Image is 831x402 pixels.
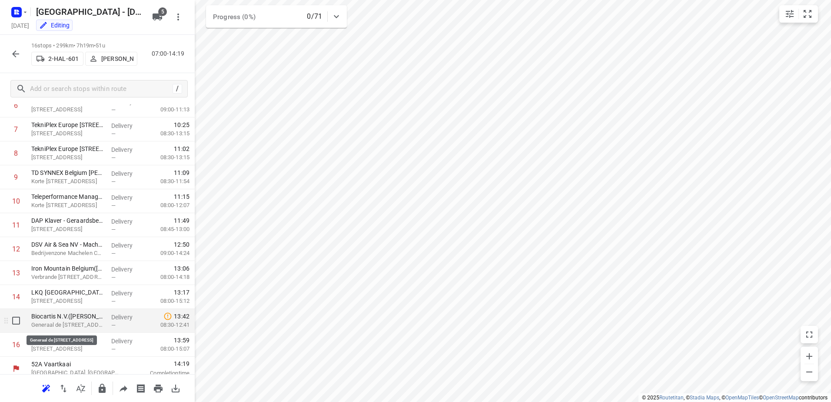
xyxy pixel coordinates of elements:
[111,178,116,185] span: —
[14,125,18,134] div: 7
[111,289,143,298] p: Delivery
[146,249,189,258] p: 09:00-14:24
[33,5,145,19] h5: [GEOGRAPHIC_DATA] - [DATE]
[31,336,104,345] p: eVri([PERSON_NAME])
[8,20,33,30] h5: [DATE]
[31,273,104,281] p: Verbrande [STREET_ADDRESS]
[31,321,104,329] p: Generaal de [STREET_ADDRESS]
[779,5,818,23] div: small contained button group
[14,173,18,181] div: 9
[72,384,90,392] span: Sort by time window
[307,11,322,22] p: 0/71
[111,250,116,257] span: —
[31,168,104,177] p: TD SYNNEX Belgium B.V. - Erembodegem(Jurgen Verleysen)
[174,192,189,201] span: 11:15
[146,105,189,114] p: 09:00-11:13
[111,145,143,154] p: Delivery
[111,313,143,322] p: Delivery
[31,121,104,129] p: TekniPlex Europe N.V. - Industrielaan 37(Nele Baeyens)
[781,5,798,23] button: Map settings
[31,216,104,225] p: DAP Klaver - Geraardsbergen(Valérie De Meyst)
[146,321,189,329] p: 08:30-12:41
[111,154,116,161] span: —
[39,21,70,30] div: You are currently in edit mode.
[111,217,143,226] p: Delivery
[7,312,25,329] span: Select
[163,312,172,321] svg: Late
[96,42,105,49] span: 51u
[174,336,189,345] span: 13:59
[146,273,189,281] p: 08:00-14:18
[174,312,189,321] span: 13:42
[111,241,143,250] p: Delivery
[31,153,104,162] p: Industrielaan 35, Erembodegem
[132,369,189,378] p: Completion time
[690,395,719,401] a: Stadia Maps
[725,395,759,401] a: OpenMapTiles
[111,226,116,233] span: —
[31,345,104,353] p: De Villermontstraat 9, Kontich
[146,129,189,138] p: 08:30-13:15
[31,225,104,234] p: Groteweg 398, Geraardsbergen
[174,288,189,297] span: 13:17
[206,5,347,28] div: Progress (0%)0/71
[111,193,143,202] p: Delivery
[31,177,104,186] p: Korte Keppestraat 19, Erembodegem
[85,52,137,66] button: [PERSON_NAME]
[94,42,96,49] span: •
[31,240,104,249] p: DSV Air & Sea NV - Machelen([PERSON_NAME])
[31,312,104,321] p: Biocartis N.V.([PERSON_NAME])
[101,55,133,62] p: [PERSON_NAME]
[31,105,104,114] p: [STREET_ADDRESS]
[146,153,189,162] p: 08:30-13:15
[659,395,684,401] a: Routetitan
[93,380,111,397] button: Lock route
[174,264,189,273] span: 13:06
[174,216,189,225] span: 11:49
[111,322,116,328] span: —
[111,169,143,178] p: Delivery
[170,8,187,26] button: More
[37,384,55,392] span: Reoptimize route
[111,202,116,209] span: —
[174,144,189,153] span: 11:02
[146,225,189,234] p: 08:45-13:00
[174,121,189,129] span: 10:25
[132,359,189,368] span: 14:19
[111,337,143,345] p: Delivery
[111,107,116,113] span: —
[31,192,104,201] p: Teleperformance Managed Services(Elodie Haesendonck / Frank Schraets)
[12,293,20,301] div: 14
[763,395,799,401] a: OpenStreetMap
[158,7,167,16] span: 5
[111,131,116,137] span: —
[31,201,104,210] p: Korte Keppestraat 23/bus 201, Aalst
[642,395,828,401] li: © 2025 , © , © © contributors
[48,55,79,62] p: 2-HAL-601
[55,384,72,392] span: Reverse route
[31,52,83,66] button: 2-HAL-601
[146,177,189,186] p: 08:30-11:54
[174,168,189,177] span: 11:09
[213,13,256,21] span: Progress (0%)
[12,269,20,277] div: 13
[31,144,104,153] p: TekniPlex Europe [STREET_ADDRESS]([PERSON_NAME])
[12,221,20,229] div: 11
[799,5,816,23] button: Fit zoom
[12,245,20,253] div: 12
[31,360,122,368] p: 52A Vaartkaai
[146,345,189,353] p: 08:00-15:07
[14,149,18,157] div: 8
[111,121,143,130] p: Delivery
[14,101,18,110] div: 6
[12,197,20,205] div: 10
[30,82,173,96] input: Add or search stops within route
[111,346,116,352] span: —
[31,288,104,297] p: LKQ [GEOGRAPHIC_DATA] BV - Vilvoorde(Receptie)
[174,240,189,249] span: 12:50
[149,8,166,26] button: 5
[31,129,104,138] p: Industrielaan 37, Erembodegem
[115,384,132,392] span: Share route
[31,297,104,305] p: Havendoklaan 14, Vilvoorde
[111,298,116,305] span: —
